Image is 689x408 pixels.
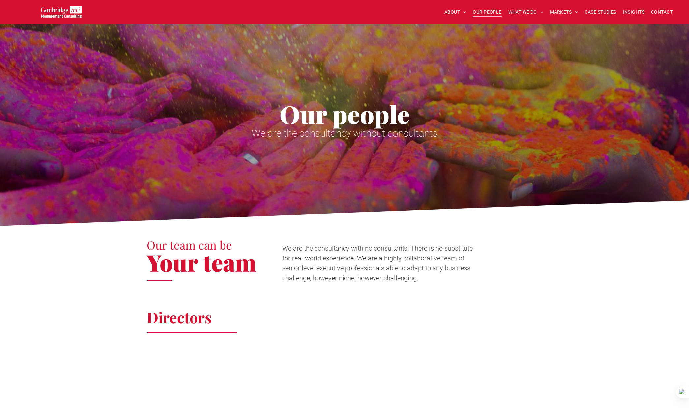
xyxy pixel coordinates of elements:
span: We are the consultancy without consultants [252,127,438,139]
a: CONTACT [648,7,676,17]
a: INSIGHTS [620,7,648,17]
img: Go to Homepage [41,6,82,18]
a: CASE STUDIES [582,7,620,17]
a: WHAT WE DO [505,7,547,17]
span: We are the consultancy with no consultants. There is no substitute for real-world experience. We ... [282,244,473,282]
span: Our people [280,97,410,130]
a: OUR PEOPLE [469,7,505,17]
a: ABOUT [441,7,470,17]
span: Our team can be [147,237,232,253]
a: MARKETS [547,7,581,17]
span: Your team [147,247,256,278]
span: Directors [147,307,212,327]
a: Your Business Transformed | Cambridge Management Consulting [41,7,82,14]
